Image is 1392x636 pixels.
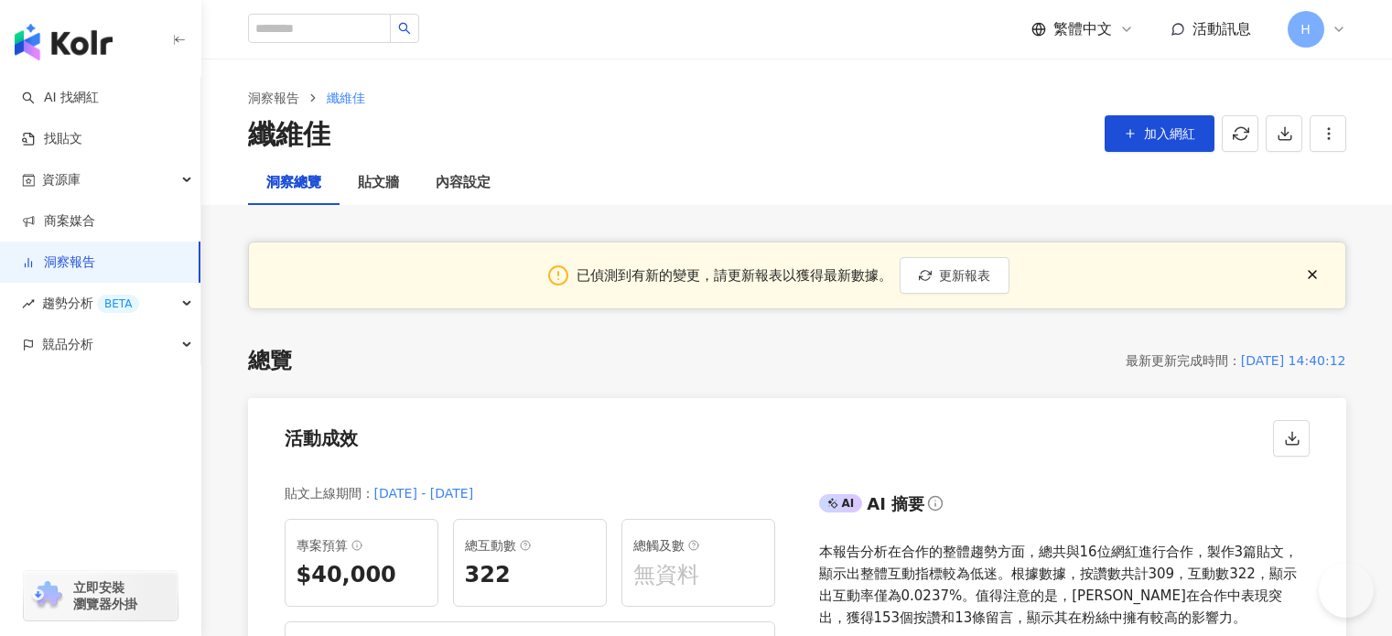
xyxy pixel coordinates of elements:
[297,560,426,591] div: $40,000
[97,295,139,313] div: BETA
[42,283,139,324] span: 趨勢分析
[266,172,321,194] div: 洞察總覽
[244,88,303,108] a: 洞察報告
[1300,19,1311,39] span: H
[42,324,93,365] span: 競品分析
[22,253,95,272] a: 洞察報告
[819,490,1310,526] div: AIAI 摘要
[29,581,65,610] img: chrome extension
[22,130,82,148] a: 找貼文
[248,346,292,377] div: 總覽
[285,482,374,504] div: 貼文上線期間 ：
[22,297,35,310] span: rise
[15,24,113,60] img: logo
[42,159,81,200] span: 資源庫
[939,268,990,283] span: 更新報表
[465,534,595,556] div: 總互動數
[1144,126,1195,141] span: 加入網紅
[465,560,595,591] div: 322
[24,571,178,620] a: chrome extension立即安裝 瀏覽器外掛
[248,115,330,154] div: 纖維佳
[398,22,411,35] span: search
[1192,20,1251,38] span: 活動訊息
[374,482,474,504] div: [DATE] - [DATE]
[1319,563,1374,618] iframe: Help Scout Beacon - Open
[819,494,863,512] div: AI
[1126,350,1241,372] div: 最新更新完成時間 ：
[900,257,1009,294] button: 更新報表
[577,264,892,286] div: 已偵測到有新的變更，請更新報表以獲得最新數據。
[22,89,99,107] a: searchAI 找網紅
[297,534,426,556] div: 專案預算
[1105,115,1214,152] button: 加入網紅
[436,172,491,194] div: 內容設定
[285,426,358,451] div: 活動成效
[327,91,365,105] span: 纖維佳
[73,579,137,612] span: 立即安裝 瀏覽器外掛
[358,172,399,194] div: 貼文牆
[633,560,763,591] div: 無資料
[633,534,763,556] div: 總觸及數
[22,212,95,231] a: 商案媒合
[1053,19,1112,39] span: 繁體中文
[867,492,924,515] div: AI 摘要
[1241,350,1346,372] div: [DATE] 14:40:12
